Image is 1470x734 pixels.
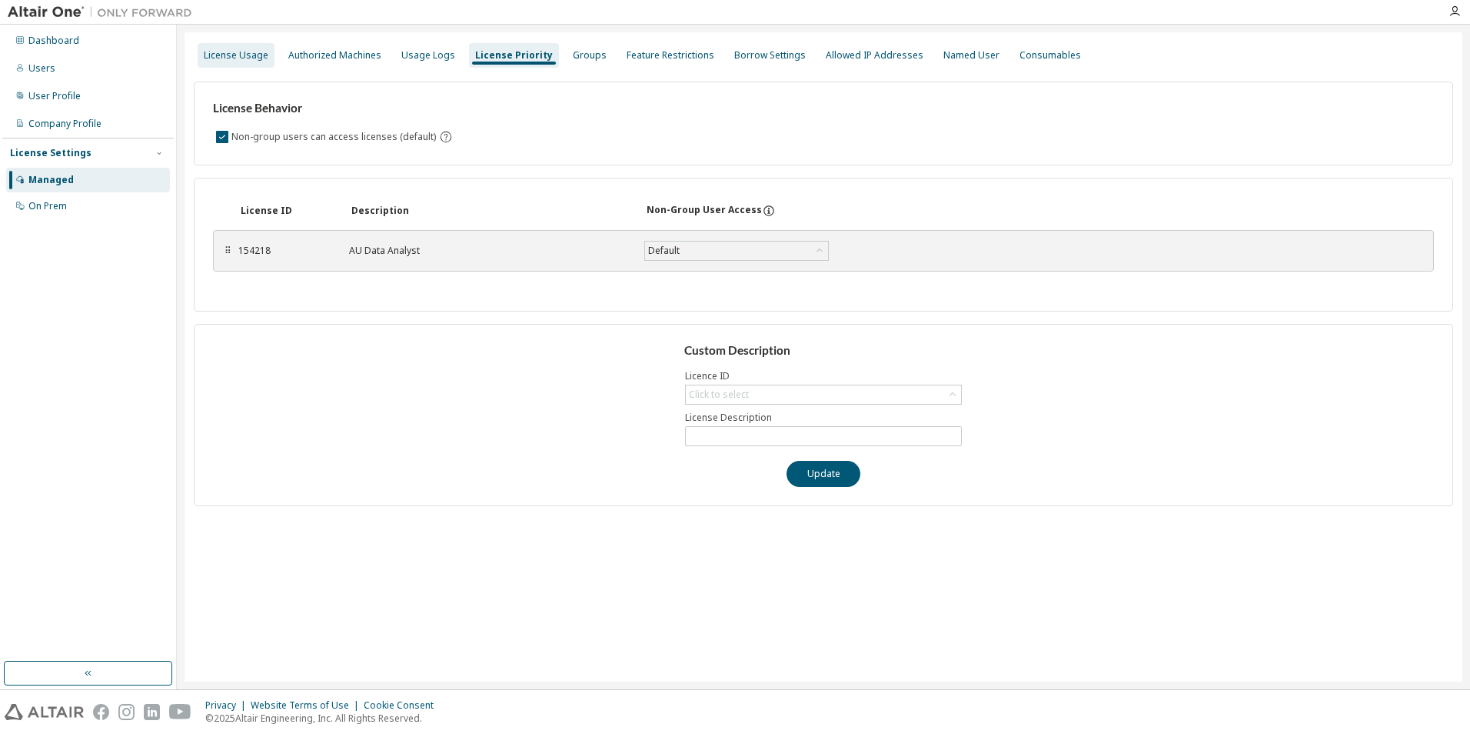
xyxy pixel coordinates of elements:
svg: By default any user not assigned to any group can access any license. Turn this setting off to di... [439,130,453,144]
h3: License Behavior [213,101,451,116]
div: Click to select [689,389,749,401]
div: License Priority [475,49,553,62]
label: License Description [685,412,962,424]
div: 154218 [238,245,331,257]
div: License Usage [204,49,268,62]
label: Licence ID [685,370,962,382]
div: Default [645,242,828,260]
div: Groups [573,49,607,62]
div: License Settings [10,147,91,159]
div: Authorized Machines [288,49,381,62]
img: instagram.svg [118,704,135,720]
div: AU Data Analyst [349,245,626,257]
div: Description [351,205,628,217]
img: youtube.svg [169,704,191,720]
div: Website Terms of Use [251,699,364,712]
div: Company Profile [28,118,101,130]
div: Click to select [686,385,961,404]
div: Dashboard [28,35,79,47]
img: altair_logo.svg [5,704,84,720]
div: Users [28,62,55,75]
div: License ID [241,205,333,217]
div: Named User [943,49,999,62]
div: On Prem [28,200,67,212]
div: Consumables [1019,49,1081,62]
button: Update [787,461,860,487]
div: Usage Logs [401,49,455,62]
h3: Custom Description [684,343,963,359]
div: Privacy [205,699,251,712]
img: linkedin.svg [144,704,160,720]
label: Non-group users can access licenses (default) [231,128,439,146]
img: Altair One [8,5,200,20]
img: facebook.svg [93,704,109,720]
p: © 2025 Altair Engineering, Inc. All Rights Reserved. [205,712,443,725]
div: Borrow Settings [734,49,806,62]
div: Default [646,242,682,259]
div: ⠿ [223,245,232,257]
div: Allowed IP Addresses [826,49,923,62]
div: Managed [28,174,74,186]
div: User Profile [28,90,81,102]
div: Non-Group User Access [647,204,762,218]
div: Feature Restrictions [627,49,714,62]
div: Cookie Consent [364,699,443,712]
